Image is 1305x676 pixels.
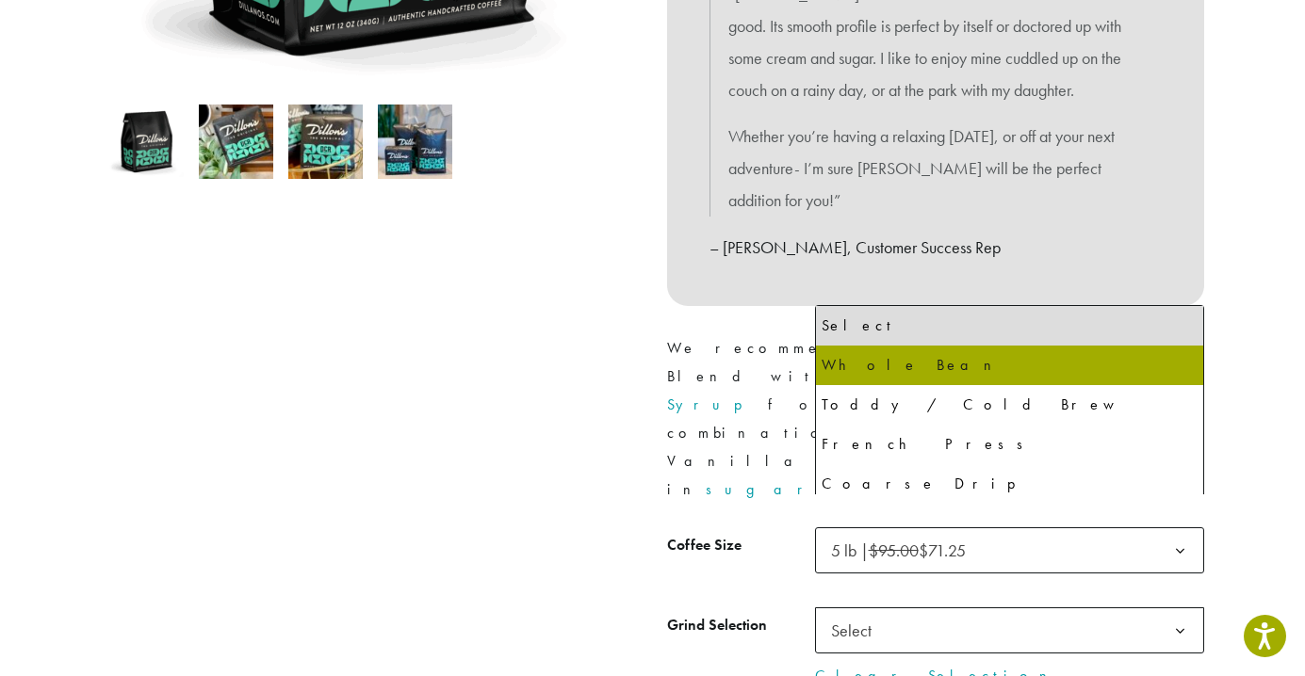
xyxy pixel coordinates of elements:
[706,479,921,499] a: sugar-free
[667,366,1172,414] a: Barista 22 Vanilla Syrup
[288,105,363,179] img: Dillons - Image 3
[199,105,273,179] img: Dillons - Image 2
[869,539,919,561] del: $95.00
[815,527,1204,573] span: 5 lb | $95.00 $71.25
[822,430,1198,459] div: French Press
[822,470,1198,498] div: Coarse Drip
[824,612,890,649] span: Select
[824,532,985,569] span: 5 lb | $95.00 $71.25
[822,391,1198,419] div: Toddy / Cold Brew
[378,105,452,179] img: Dillons - Image 4
[728,121,1143,216] p: Whether you’re having a relaxing [DATE], or off at your next adventure- I’m sure [PERSON_NAME] wi...
[816,306,1203,346] li: Select
[822,351,1198,379] div: Whole Bean
[667,612,815,639] label: Grind Selection
[710,232,1162,264] p: – [PERSON_NAME], Customer Success Rep
[815,607,1204,653] span: Select
[667,532,815,559] label: Coffee Size
[667,334,1204,504] p: We recommend pairing Dillons Blend with for a dynamite flavor combination. Barista 22 Vanilla is ...
[831,539,966,561] span: 5 lb | $71.25
[109,105,184,179] img: Dillons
